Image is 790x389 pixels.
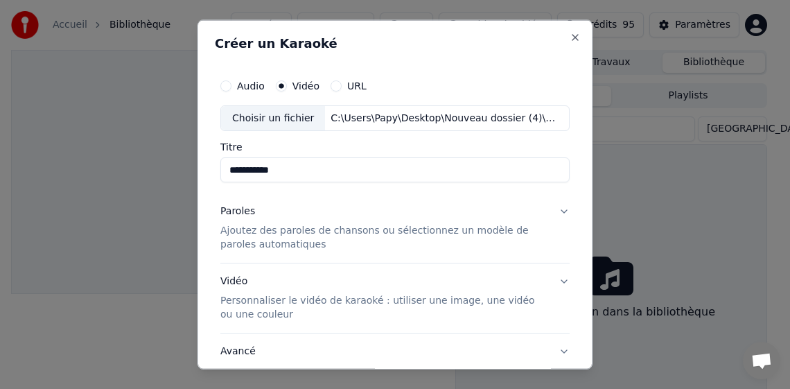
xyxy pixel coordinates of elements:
label: Audio [237,80,265,90]
p: Ajoutez des paroles de chansons ou sélectionnez un modèle de paroles automatiques [220,224,547,252]
h2: Créer un Karaoké [215,37,575,49]
button: ParolesAjoutez des paroles de chansons ou sélectionnez un modèle de paroles automatiques [220,193,570,263]
div: Paroles [220,205,255,218]
div: Vidéo [220,275,547,322]
label: Vidéo [292,80,319,90]
label: Titre [220,142,570,152]
p: Personnaliser le vidéo de karaoké : utiliser une image, une vidéo ou une couleur [220,294,547,322]
div: C:\Users\Papy\Desktop\Nouveau dossier (4)\Nouveau dossier (8)\[PERSON_NAME] - Ca m'énerve (Clip o... [325,111,561,125]
button: Avancé [220,334,570,370]
label: URL [347,80,367,90]
button: VidéoPersonnaliser le vidéo de karaoké : utiliser une image, une vidéo ou une couleur [220,263,570,333]
div: Choisir un fichier [221,105,325,130]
